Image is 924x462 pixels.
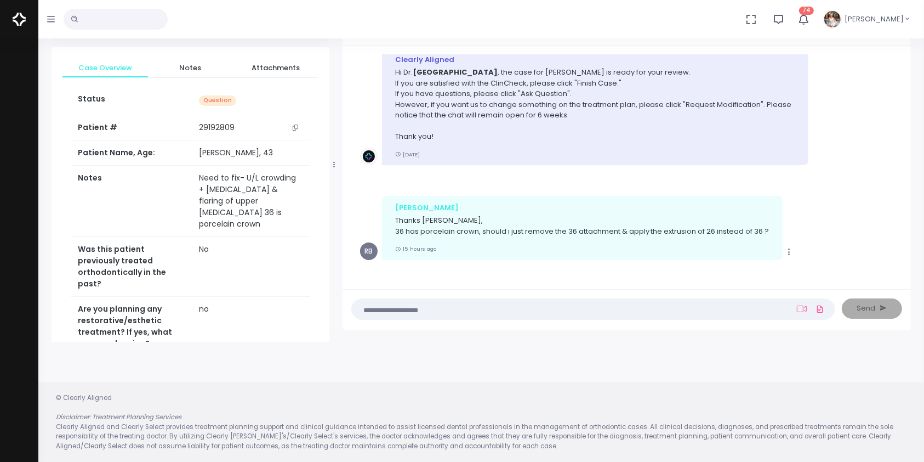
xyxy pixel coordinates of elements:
span: Notes [157,63,225,74]
span: 74 [799,7,814,15]
th: Patient # [71,115,192,140]
img: Header Avatar [823,9,842,29]
span: RB [360,243,378,260]
td: Need to fix- U/L crowding + [MEDICAL_DATA] & flaring of upper [MEDICAL_DATA] 36 is porcelain crown [192,166,309,237]
div: © Clearly Aligned Clearly Aligned and Clearly Select provides treatment planning support and clin... [45,393,917,451]
b: [GEOGRAPHIC_DATA] [413,67,498,77]
div: Clearly Aligned [395,54,796,65]
th: Status [71,87,192,115]
a: Add Files [813,299,826,319]
span: [PERSON_NAME] [845,14,904,25]
p: Hi Dr. , the case for [PERSON_NAME] is ready for your review. If you are satisfied with the ClinC... [395,67,796,142]
small: 15 hours ago [395,245,436,252]
th: Patient Name, Age: [71,140,192,166]
img: Logo Horizontal [13,8,26,31]
th: Notes [71,166,192,237]
span: Case Overview [71,63,139,74]
small: [DATE] [395,151,420,158]
th: Are you planning any restorative/esthetic treatment? If yes, what are you planning? [71,297,192,357]
td: No [192,237,309,297]
th: Was this patient previously treated orthodontically in the past? [71,237,192,297]
em: Disclaimer: Treatment Planning Services [56,413,181,421]
td: no [192,297,309,357]
span: Question [199,95,236,106]
a: Add Loom Video [795,305,809,313]
div: [PERSON_NAME] [395,202,769,213]
p: Thanks [PERSON_NAME], 36 has porcelain crown, should i just remove the 36 attachment & apply the ... [395,215,769,236]
td: [PERSON_NAME], 43 [192,140,309,166]
div: scrollable content [351,54,902,278]
td: 29192809 [192,115,309,140]
span: Attachments [242,63,310,74]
